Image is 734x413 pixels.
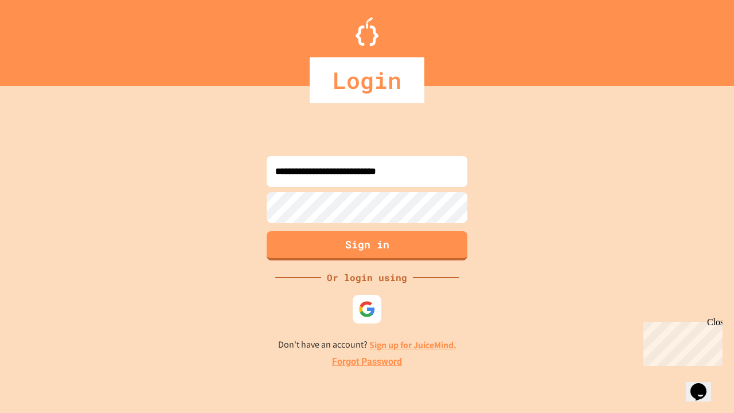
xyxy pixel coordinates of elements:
[639,317,723,366] iframe: chat widget
[369,339,456,351] a: Sign up for JuiceMind.
[5,5,79,73] div: Chat with us now!Close
[358,301,376,318] img: google-icon.svg
[686,367,723,402] iframe: chat widget
[356,17,378,46] img: Logo.svg
[332,355,402,369] a: Forgot Password
[321,271,413,285] div: Or login using
[267,231,467,260] button: Sign in
[278,338,456,352] p: Don't have an account?
[310,57,424,103] div: Login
